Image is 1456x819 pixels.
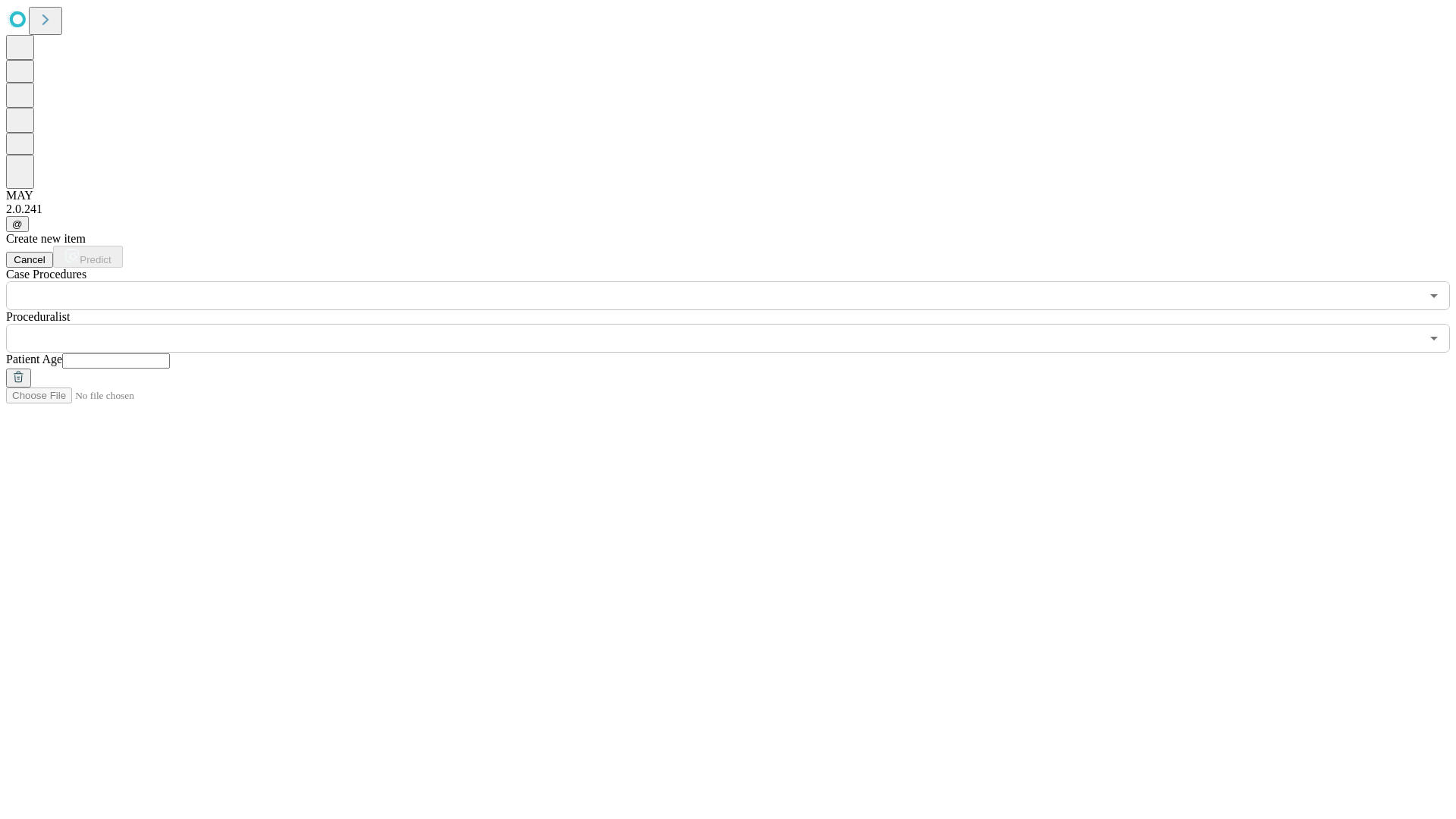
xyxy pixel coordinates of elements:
[12,218,23,230] span: @
[6,202,1450,216] div: 2.0.241
[1423,328,1445,349] button: Open
[6,268,86,281] span: Scheduled Procedure
[1423,285,1445,306] button: Open
[14,254,45,265] span: Cancel
[80,254,111,265] span: Predict
[6,353,62,366] span: Patient Age
[6,216,29,232] button: @
[53,246,123,268] button: Predict
[6,310,70,323] span: Proceduralist
[6,252,53,268] button: Cancel
[6,189,1450,202] div: MAY
[6,232,86,245] span: Create new item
